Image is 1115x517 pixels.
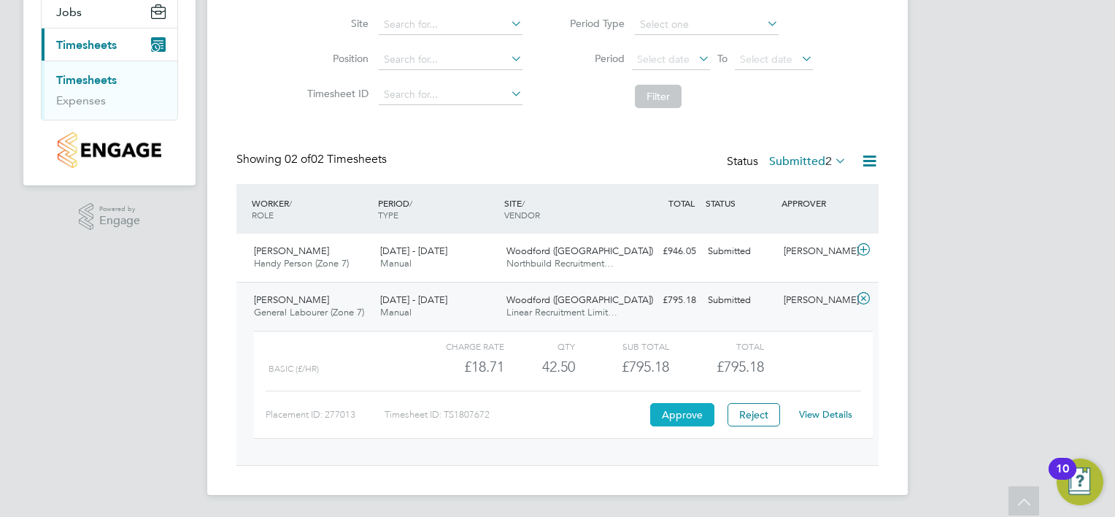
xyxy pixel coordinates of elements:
[378,209,398,221] span: TYPE
[410,355,504,379] div: £18.71
[668,197,695,209] span: TOTAL
[669,337,763,355] div: Total
[504,337,575,355] div: QTY
[285,152,311,166] span: 02 of
[778,240,854,264] div: [PERSON_NAME]
[248,190,374,228] div: WORKER
[635,15,779,35] input: Select one
[303,87,369,100] label: Timesheet ID
[635,85,682,108] button: Filter
[42,61,177,120] div: Timesheets
[1056,469,1069,488] div: 10
[728,403,780,426] button: Reject
[504,355,575,379] div: 42.50
[575,355,669,379] div: £795.18
[56,5,82,19] span: Jobs
[717,358,764,375] span: £795.18
[626,288,702,313] div: £795.18
[637,53,690,66] span: Select date
[254,257,349,269] span: Handy Person (Zone 7)
[99,203,140,215] span: Powered by
[254,294,329,306] span: [PERSON_NAME]
[559,52,625,65] label: Period
[374,190,501,228] div: PERIOD
[56,38,117,52] span: Timesheets
[650,403,714,426] button: Approve
[380,257,412,269] span: Manual
[799,408,852,421] a: View Details
[702,190,778,216] div: STATUS
[379,15,522,35] input: Search for...
[501,190,627,228] div: SITE
[56,73,117,87] a: Timesheets
[254,245,329,257] span: [PERSON_NAME]
[506,294,653,306] span: Woodford ([GEOGRAPHIC_DATA])
[254,306,364,318] span: General Labourer (Zone 7)
[727,152,849,172] div: Status
[303,52,369,65] label: Position
[379,85,522,105] input: Search for...
[380,294,447,306] span: [DATE] - [DATE]
[56,93,106,107] a: Expenses
[380,245,447,257] span: [DATE] - [DATE]
[285,152,387,166] span: 02 Timesheets
[825,154,832,169] span: 2
[778,288,854,313] div: [PERSON_NAME]
[385,403,647,426] div: Timesheet ID: TS1807672
[702,288,778,313] div: Submitted
[575,337,669,355] div: Sub Total
[303,17,369,30] label: Site
[702,240,778,264] div: Submitted
[41,132,178,168] a: Go to home page
[522,197,525,209] span: /
[778,190,854,216] div: APPROVER
[1057,459,1103,505] button: Open Resource Center, 10 new notifications
[410,337,504,355] div: Charge rate
[559,17,625,30] label: Period Type
[380,306,412,318] span: Manual
[42,28,177,61] button: Timesheets
[289,197,292,209] span: /
[506,306,617,318] span: Linear Recruitment Limit…
[236,152,390,167] div: Showing
[506,245,653,257] span: Woodford ([GEOGRAPHIC_DATA])
[409,197,412,209] span: /
[379,50,522,70] input: Search for...
[266,403,385,426] div: Placement ID: 277013
[58,132,161,168] img: countryside-properties-logo-retina.png
[269,364,319,374] span: Basic (£/HR)
[506,257,614,269] span: Northbuild Recruitment…
[79,203,141,231] a: Powered byEngage
[626,240,702,264] div: £946.05
[504,209,540,221] span: VENDOR
[769,154,846,169] label: Submitted
[713,49,732,68] span: To
[740,53,792,66] span: Select date
[252,209,274,221] span: ROLE
[99,215,140,227] span: Engage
